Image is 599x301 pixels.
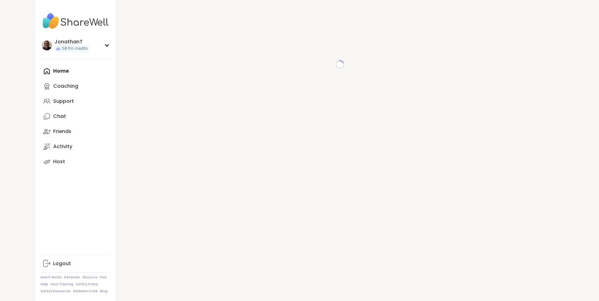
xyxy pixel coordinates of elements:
img: ShareWell Nav Logo [41,10,111,32]
span: 58 Pro credits [62,46,88,51]
a: Referrals [64,275,80,280]
a: Safety Resources [41,289,71,293]
a: Redeem Code [73,289,97,293]
a: Safety Policy [76,282,98,287]
a: Friends [41,124,111,139]
div: Activity [53,143,72,150]
div: JonathanT [54,38,89,45]
a: About Us [82,275,97,280]
div: Host [53,158,65,165]
a: Logout [41,256,111,271]
a: FAQ [100,275,107,280]
a: How It Works [41,275,62,280]
a: Help [41,282,48,287]
a: Support [41,94,111,109]
a: Activity [41,139,111,154]
img: JonathanT [42,40,52,50]
div: Coaching [53,83,78,90]
a: Chat [41,109,111,124]
a: Blog [100,289,108,293]
div: Logout [53,260,71,267]
a: Host Training [51,282,73,287]
div: Chat [53,113,66,120]
div: Friends [53,128,71,135]
a: Host [41,154,111,169]
a: Coaching [41,79,111,94]
div: Support [53,98,74,105]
